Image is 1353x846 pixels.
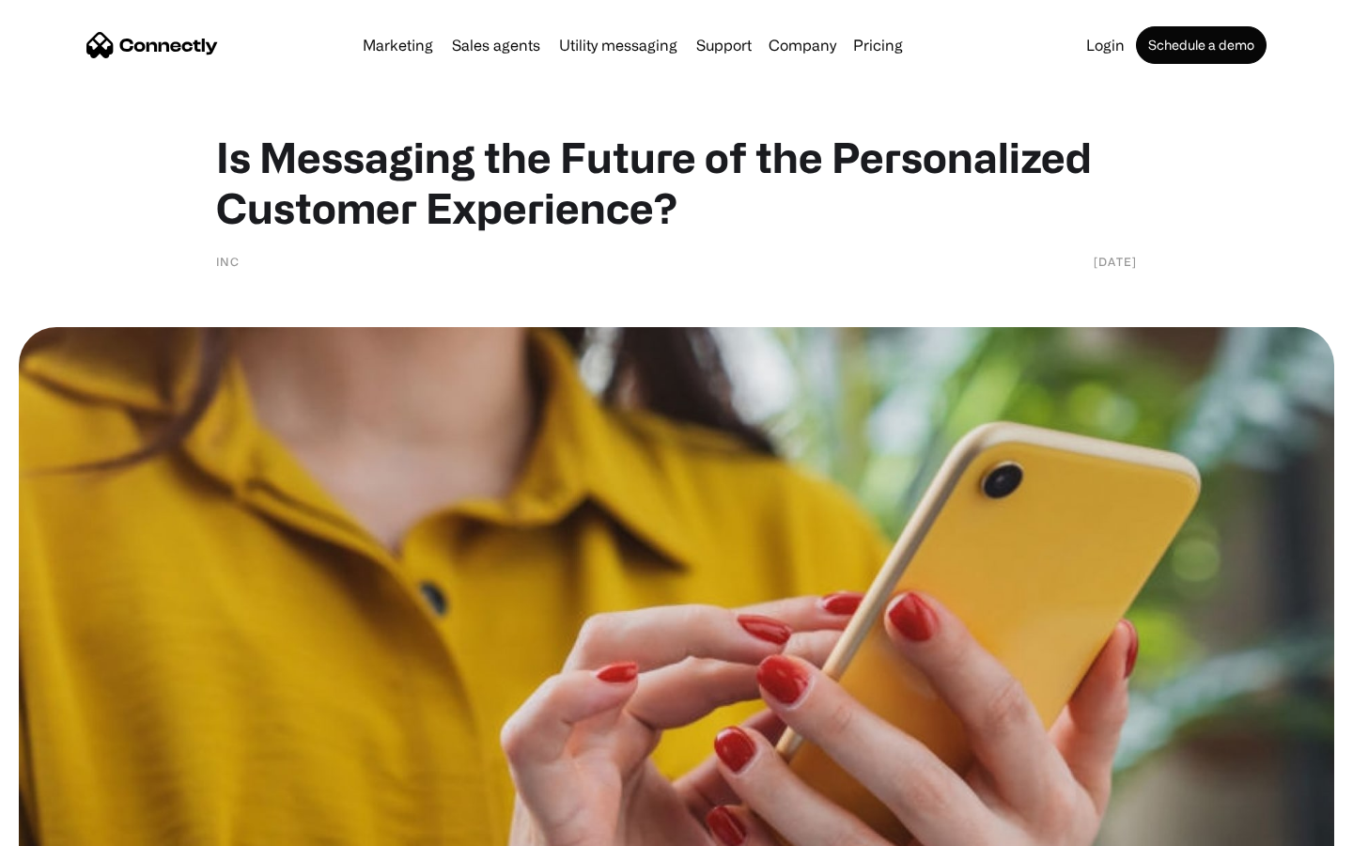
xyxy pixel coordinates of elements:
[19,813,113,839] aside: Language selected: English
[552,38,685,53] a: Utility messaging
[216,252,240,271] div: Inc
[769,32,836,58] div: Company
[444,38,548,53] a: Sales agents
[216,132,1137,233] h1: Is Messaging the Future of the Personalized Customer Experience?
[689,38,759,53] a: Support
[1094,252,1137,271] div: [DATE]
[1136,26,1267,64] a: Schedule a demo
[1079,38,1132,53] a: Login
[355,38,441,53] a: Marketing
[38,813,113,839] ul: Language list
[846,38,910,53] a: Pricing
